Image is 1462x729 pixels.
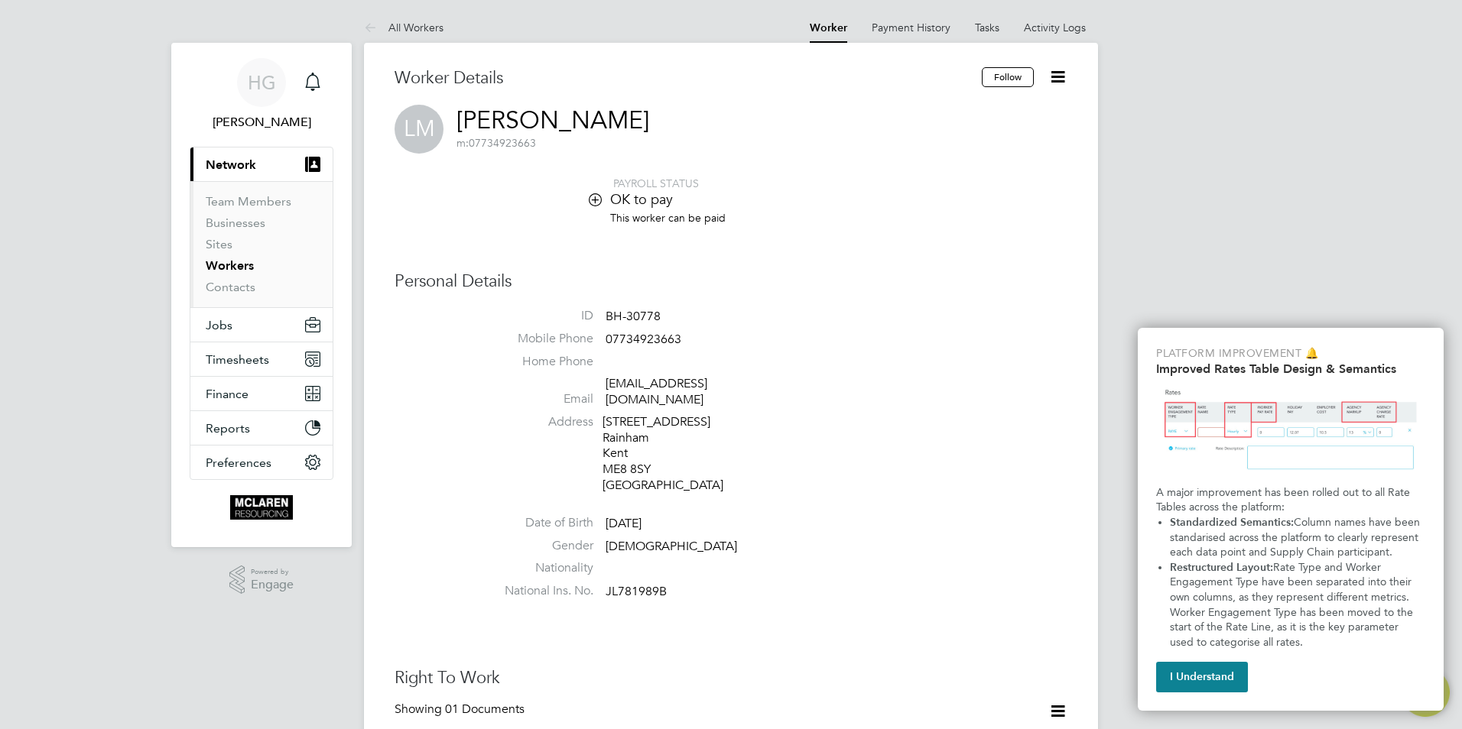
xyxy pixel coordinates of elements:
[251,565,294,578] span: Powered by
[206,194,291,209] a: Team Members
[190,495,333,520] a: Go to home page
[606,376,707,407] a: [EMAIL_ADDRESS][DOMAIN_NAME]
[606,539,737,554] span: [DEMOGRAPHIC_DATA]
[1138,328,1444,711] div: Improved Rate Table Semantics
[206,455,271,470] span: Preferences
[1156,382,1425,479] img: Updated Rates Table Design & Semantics
[1170,516,1294,529] strong: Standardized Semantics:
[810,21,847,34] a: Worker
[1170,516,1423,559] span: Column names have been standarised across the platform to clearly represent each data point and S...
[975,21,999,34] a: Tasks
[610,190,673,208] span: OK to pay
[486,354,593,370] label: Home Phone
[251,578,294,591] span: Engage
[190,113,333,131] span: Harry Gelb
[456,136,536,150] span: 07734923663
[206,215,265,230] a: Businesses
[395,105,443,154] span: LM
[206,258,254,273] a: Workers
[206,387,249,401] span: Finance
[486,308,593,324] label: ID
[206,237,232,251] a: Sites
[982,67,1034,87] button: Follow
[395,701,528,718] div: Showing
[1156,361,1425,376] h2: Improved Rates Table Design & Semantics
[206,318,232,332] span: Jobs
[1156,346,1425,361] p: Platform Improvement 🔔
[486,583,593,599] label: National Ins. No.
[1170,561,1273,574] strong: Restructured Layout:
[206,157,256,172] span: Network
[1170,561,1416,649] span: Rate Type and Worker Engagement Type have been separated into their own columns, as they represen...
[395,67,982,89] h3: Worker Details
[486,538,593,554] label: Gender
[486,515,593,531] label: Date of Birth
[456,136,469,150] span: m:
[456,105,649,135] a: [PERSON_NAME]
[486,391,593,407] label: Email
[606,516,642,531] span: [DATE]
[610,211,726,225] span: This worker can be paid
[606,332,681,347] span: 07734923663
[395,271,1067,293] h3: Personal Details
[872,21,950,34] a: Payment History
[1024,21,1086,34] a: Activity Logs
[171,43,352,547] nav: Main navigation
[230,495,292,520] img: mclaren-logo-retina.png
[1156,662,1248,692] button: I Understand
[190,58,333,131] a: Go to account details
[206,280,255,294] a: Contacts
[613,177,699,190] span: PAYROLL STATUS
[1156,485,1425,515] p: A major improvement has been rolled out to all Rate Tables across the platform:
[206,421,250,436] span: Reports
[486,560,593,576] label: Nationality
[445,701,525,717] span: 01 Documents
[364,21,443,34] a: All Workers
[248,73,276,92] span: HG
[486,331,593,347] label: Mobile Phone
[486,414,593,430] label: Address
[603,414,748,494] div: [STREET_ADDRESS] Rainham Kent ME8 8SY [GEOGRAPHIC_DATA]
[606,309,661,324] span: BH-30778
[606,584,667,599] span: JL781989B
[395,667,1067,689] h3: Right To Work
[206,352,269,367] span: Timesheets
